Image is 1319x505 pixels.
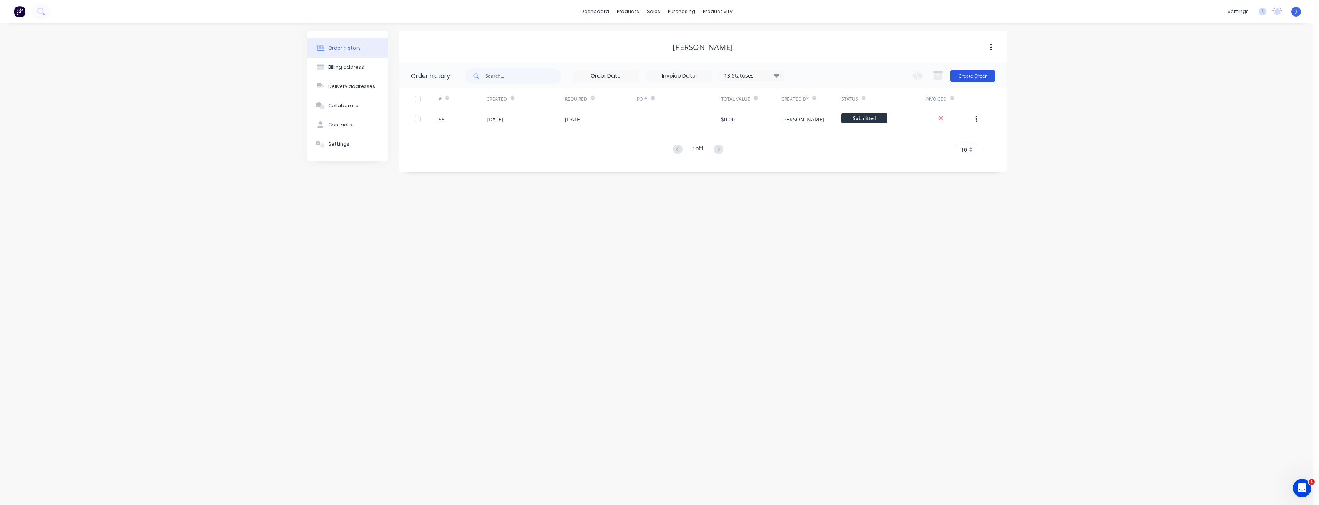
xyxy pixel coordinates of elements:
[1296,8,1297,15] span: J
[328,83,375,90] div: Delivery addresses
[841,113,887,123] span: Submitted
[439,88,487,110] div: #
[721,88,781,110] div: Total Value
[328,45,361,51] div: Order history
[961,146,967,154] span: 10
[1293,479,1311,497] iframe: Intercom live chat
[307,115,388,135] button: Contacts
[307,96,388,115] button: Collaborate
[643,6,664,17] div: sales
[328,102,359,109] div: Collaborate
[637,96,647,103] div: PO #
[925,96,947,103] div: Invoiced
[573,70,638,82] input: Order Date
[307,38,388,58] button: Order history
[307,77,388,96] button: Delivery addresses
[721,96,750,103] div: Total Value
[307,135,388,154] button: Settings
[950,70,995,82] button: Create Order
[307,58,388,77] button: Billing address
[646,70,711,82] input: Invoice Date
[439,115,445,123] div: 55
[719,71,784,80] div: 13 Statuses
[328,64,364,71] div: Billing address
[565,115,582,123] div: [DATE]
[721,115,735,123] div: $0.00
[781,96,809,103] div: Created By
[925,88,973,110] div: Invoiced
[328,121,352,128] div: Contacts
[613,6,643,17] div: products
[664,6,699,17] div: purchasing
[14,6,25,17] img: Factory
[487,96,507,103] div: Created
[1224,6,1253,17] div: settings
[487,88,565,110] div: Created
[439,96,442,103] div: #
[699,6,736,17] div: productivity
[841,88,925,110] div: Status
[673,43,733,52] div: [PERSON_NAME]
[781,88,841,110] div: Created By
[841,96,858,103] div: Status
[565,96,587,103] div: Required
[411,71,450,81] div: Order history
[693,144,704,155] div: 1 of 1
[487,115,503,123] div: [DATE]
[781,115,824,123] div: [PERSON_NAME]
[328,141,349,148] div: Settings
[565,88,637,110] div: Required
[485,68,561,84] input: Search...
[577,6,613,17] a: dashboard
[637,88,721,110] div: PO #
[1309,479,1315,485] span: 1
